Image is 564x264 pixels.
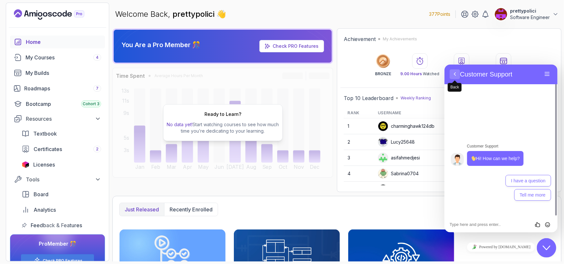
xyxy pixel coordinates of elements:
a: Check PRO Features [273,43,319,49]
div: Home [26,38,101,46]
button: Resources [10,113,105,125]
span: 👋 [215,7,229,21]
div: asifahmedjesi [378,153,420,163]
p: Recently enrolled [170,206,213,213]
span: No data yet! [167,122,193,127]
span: Analytics [34,206,56,214]
a: courses [10,51,105,64]
th: Rank [344,108,374,118]
a: home [10,36,105,48]
span: Licenses [33,161,55,168]
span: Cohort 3 [83,101,99,107]
img: jetbrains icon [22,161,29,168]
a: analytics [18,203,105,216]
span: Certificates [34,145,62,153]
p: prettypolici [510,8,550,14]
button: Just released [120,203,164,216]
span: 2 [96,147,99,152]
a: Landing page [14,9,99,20]
p: My Achievements [383,36,417,42]
div: Sabrina0704 [378,168,419,179]
iframe: chat widget [537,238,558,258]
p: Welcome Back, [115,9,226,19]
h2: Ready to Learn? [204,111,241,117]
td: 5 [344,182,374,198]
img: user profile image [378,153,388,163]
a: Check PRO Features [43,258,82,263]
th: Username [374,108,483,118]
div: Lucy25648 [378,137,415,147]
img: user profile image [378,185,388,194]
p: Weekly Ranking [401,96,431,101]
button: user profile imageprettypoliciSoftware Engineer [495,8,559,21]
a: Check PRO Features [259,40,324,52]
span: Feedback & Features [31,221,82,229]
a: roadmaps [10,82,105,95]
a: feedback [18,219,105,232]
p: Software Engineer [510,14,550,21]
div: charminghawk124db [378,121,434,131]
div: My Builds [26,69,101,77]
div: My Courses [26,54,101,61]
p: Just released [125,206,159,213]
p: You Are a Pro Member 🎊 [121,40,200,49]
img: user profile image [495,8,507,20]
a: board [18,188,105,201]
div: Bootcamp [26,100,101,108]
a: textbook [18,127,105,140]
button: Recently enrolled [164,203,218,216]
a: certificates [18,143,105,156]
td: 1 [344,118,374,134]
iframe: chat widget [444,65,558,232]
img: user profile image [378,121,388,131]
span: 9.00 Hours [400,71,422,76]
div: Tools [26,176,101,183]
p: Start watching courses to see how much time you’re dedicating to your learning. [166,121,280,134]
td: 4 [344,166,374,182]
a: builds [10,66,105,79]
div: VankataSz [378,184,413,195]
img: default monster avatar [378,137,388,147]
td: 3 [344,150,374,166]
span: prettypolici [172,9,216,19]
iframe: chat widget [444,240,558,254]
span: 7 [96,86,99,91]
p: BRONZE [375,71,391,76]
div: Roadmaps [24,85,101,92]
span: 4 [96,55,99,60]
td: 2 [344,134,374,150]
h2: Top 10 Leaderboard [344,94,393,102]
p: Watched [400,71,440,76]
span: Textbook [33,130,57,137]
div: Resources [26,115,101,123]
a: bootcamp [10,97,105,110]
button: Tools [10,174,105,185]
span: Board [34,190,48,198]
h2: Achievement [344,35,376,43]
p: 377 Points [429,11,450,17]
a: licenses [18,158,105,171]
img: default monster avatar [378,169,388,178]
